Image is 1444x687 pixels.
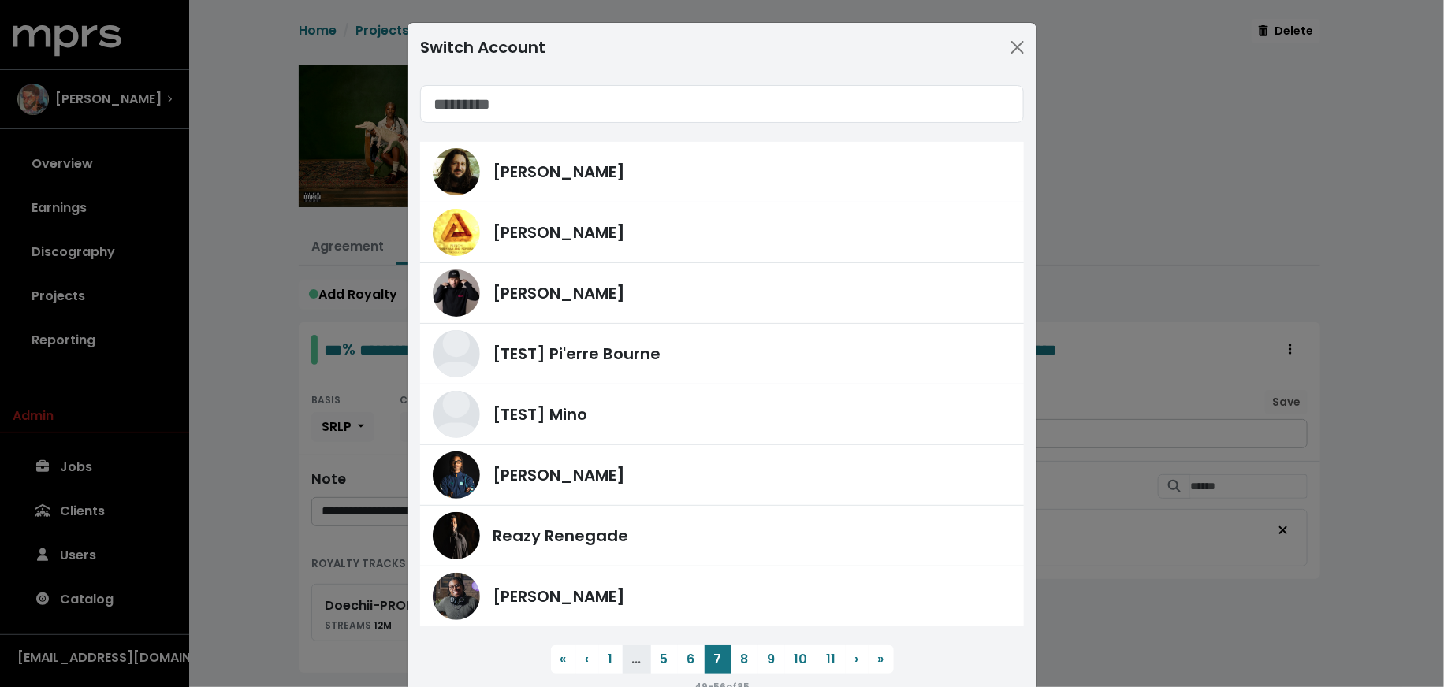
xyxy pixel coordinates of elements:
span: [PERSON_NAME] [493,585,625,608]
span: › [855,650,859,668]
a: [TEST] Mino[TEST] Mino [420,384,1024,445]
span: [PERSON_NAME] [493,221,625,244]
span: [TEST] Mino [493,403,587,426]
button: 9 [758,645,785,674]
span: [TEST] Pi'erre Bourne [493,342,661,366]
button: 11 [817,645,846,674]
img: Ben Thomas [433,573,480,620]
span: Reazy Renegade [493,524,628,548]
img: Reazy Renegade [433,512,480,559]
img: [TEST] Mino [433,391,480,438]
a: Neil Ormandy[PERSON_NAME] [420,263,1024,324]
a: Donnie Scantz[PERSON_NAME] [420,445,1024,506]
button: 7 [705,645,731,674]
img: Julian Bunetta [433,148,480,195]
a: [TEST] Pi'erre Bourne[TEST] Pi'erre Bourne [420,324,1024,384]
span: [PERSON_NAME] [493,160,625,184]
span: [PERSON_NAME] [493,281,625,305]
button: 5 [651,645,678,674]
button: Close [1005,35,1030,60]
a: Reazy RenegadeReazy Renegade [420,506,1024,566]
span: ‹ [586,650,590,668]
img: Neil Ormandy [433,269,480,317]
button: 10 [785,645,817,674]
img: Donnie Scantz [433,451,480,499]
span: » [878,650,884,668]
a: Ben Thomas[PERSON_NAME] [420,566,1024,626]
button: 6 [678,645,705,674]
span: [PERSON_NAME] [493,463,625,487]
img: [TEST] Pi'erre Bourne [433,330,480,377]
div: Switch Account [420,35,545,59]
button: 8 [731,645,758,674]
input: Search accounts [420,85,1024,123]
img: John Ryan [433,209,480,256]
span: « [560,650,567,668]
a: John Ryan[PERSON_NAME] [420,202,1024,263]
button: 1 [599,645,623,674]
a: Julian Bunetta[PERSON_NAME] [420,142,1024,202]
